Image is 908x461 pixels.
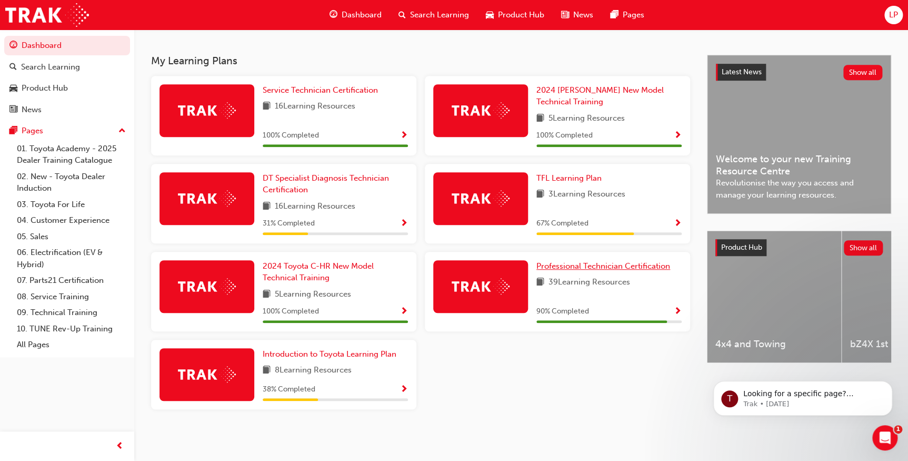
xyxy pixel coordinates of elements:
img: Trak [178,278,236,295]
span: 31 % Completed [263,218,315,230]
a: 06. Electrification (EV & Hybrid) [13,244,130,272]
a: Product HubShow all [715,239,883,256]
span: 90 % Completed [536,306,589,318]
button: Show Progress [674,305,682,318]
img: Trak [178,366,236,382]
span: up-icon [118,124,126,138]
div: Pages [22,125,43,137]
a: pages-iconPages [602,4,652,26]
a: 08. Service Training [13,289,130,305]
span: search-icon [398,8,406,22]
span: 2024 Toyota C-HR New Model Technical Training [263,261,374,283]
span: book-icon [536,112,544,125]
a: 07. Parts21 Certification [13,272,130,289]
h3: My Learning Plans [151,55,690,67]
span: pages-icon [610,8,618,22]
button: Show all [843,65,883,80]
span: Pages [622,9,644,21]
img: Trak [452,190,510,207]
a: 09. Technical Training [13,305,130,321]
span: Revolutionise the way you access and manage your learning resources. [716,177,882,201]
span: guage-icon [330,8,337,22]
a: 2024 Toyota C-HR New Model Technical Training [263,260,408,284]
span: 1 [894,425,902,434]
span: book-icon [536,276,544,289]
span: car-icon [9,84,17,93]
span: 100 % Completed [263,306,319,318]
a: Trak [5,3,89,27]
a: 04. Customer Experience [13,212,130,229]
button: Show Progress [400,305,408,318]
button: Pages [4,121,130,141]
a: 05. Sales [13,229,130,245]
img: Trak [178,102,236,119]
a: Introduction to Toyota Learning Plan [263,348,401,360]
button: Show Progress [674,129,682,142]
button: Show all [844,240,883,256]
a: Professional Technician Certification [536,260,674,272]
span: Show Progress [400,307,408,317]
span: Search Learning [410,9,469,21]
button: Show Progress [400,129,408,142]
span: Show Progress [674,307,682,317]
span: 8 Learning Resources [275,364,352,377]
img: Trak [178,190,236,207]
a: Service Technician Certification [263,84,382,96]
button: Show Progress [400,217,408,230]
span: 16 Learning Resources [275,100,355,113]
span: book-icon [263,364,271,377]
img: Trak [452,102,510,119]
a: DT Specialist Diagnosis Technician Certification [263,172,408,196]
span: car-icon [486,8,494,22]
div: Search Learning [21,61,80,73]
span: prev-icon [116,440,124,453]
span: book-icon [263,200,271,213]
a: 02. New - Toyota Dealer Induction [13,169,130,197]
a: guage-iconDashboard [321,4,390,26]
a: 10. TUNE Rev-Up Training [13,321,130,337]
span: Welcome to your new Training Resource Centre [716,153,882,177]
a: 03. Toyota For Life [13,197,130,213]
span: 100 % Completed [536,130,593,142]
a: News [4,100,130,120]
span: Show Progress [674,131,682,141]
span: DT Specialist Diagnosis Technician Certification [263,173,389,195]
span: Show Progress [674,219,682,229]
button: DashboardSearch LearningProduct HubNews [4,34,130,121]
a: 4x4 and Towing [707,231,841,362]
span: 3 Learning Resources [548,188,625,201]
span: Product Hub [498,9,544,21]
span: Show Progress [400,219,408,229]
span: book-icon [263,288,271,301]
a: TFL Learning Plan [536,172,606,184]
span: book-icon [536,188,544,201]
span: Product Hub [721,243,762,252]
a: 2024 [PERSON_NAME] New Model Technical Training [536,84,682,108]
a: Dashboard [4,36,130,55]
a: search-iconSearch Learning [390,4,477,26]
span: Introduction to Toyota Learning Plan [263,349,396,359]
a: Product Hub [4,79,130,98]
span: news-icon [561,8,569,22]
span: Show Progress [400,131,408,141]
span: Dashboard [342,9,382,21]
span: Latest News [722,67,762,76]
span: LP [889,9,898,21]
span: search-icon [9,63,17,72]
button: LP [884,6,903,24]
div: News [22,104,42,116]
span: Show Progress [400,385,408,395]
span: TFL Learning Plan [536,173,602,183]
img: Trak [452,278,510,295]
button: Show Progress [674,217,682,230]
a: Latest NewsShow allWelcome to your new Training Resource CentreRevolutionise the way you access a... [707,55,891,214]
a: news-iconNews [553,4,602,26]
span: 5 Learning Resources [548,112,625,125]
span: 4x4 and Towing [715,338,833,350]
span: News [573,9,593,21]
span: 38 % Completed [263,384,315,396]
a: 01. Toyota Academy - 2025 Dealer Training Catalogue [13,141,130,169]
